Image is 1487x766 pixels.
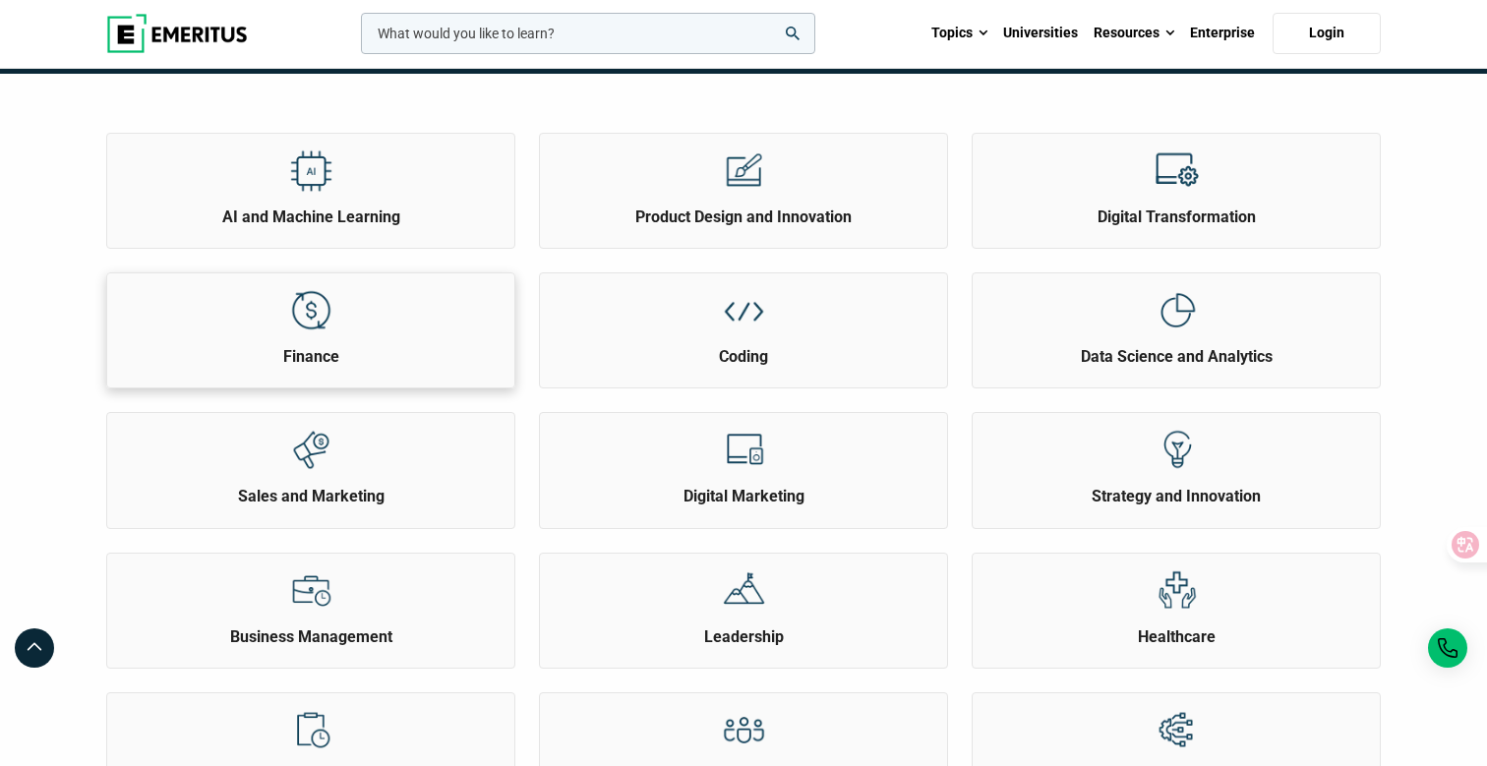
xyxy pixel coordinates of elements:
[545,626,942,648] h2: Leadership
[1155,148,1199,193] img: Explore Topics
[545,346,942,368] h2: Coding
[1155,568,1199,613] img: Explore Topics
[545,206,942,228] h2: Product Design and Innovation
[973,413,1380,507] a: Explore Topics Strategy and Innovation
[540,413,947,507] a: Explore Topics Digital Marketing
[722,148,766,193] img: Explore Topics
[540,134,947,228] a: Explore Topics Product Design and Innovation
[112,346,509,368] h2: Finance
[289,288,333,332] img: Explore Topics
[540,273,947,368] a: Explore Topics Coding
[1155,428,1199,472] img: Explore Topics
[978,206,1375,228] h2: Digital Transformation
[722,288,766,332] img: Explore Topics
[973,554,1380,648] a: Explore Topics Healthcare
[289,428,333,472] img: Explore Topics
[722,428,766,472] img: Explore Topics
[289,708,333,752] img: Explore Topics
[361,13,815,54] input: woocommerce-product-search-field-0
[978,626,1375,648] h2: Healthcare
[540,554,947,648] a: Explore Topics Leadership
[978,486,1375,507] h2: Strategy and Innovation
[973,134,1380,228] a: Explore Topics Digital Transformation
[1155,708,1199,752] img: Explore Topics
[112,486,509,507] h2: Sales and Marketing
[107,413,514,507] a: Explore Topics Sales and Marketing
[545,486,942,507] h2: Digital Marketing
[722,708,766,752] img: Explore Topics
[107,134,514,228] a: Explore Topics AI and Machine Learning
[112,206,509,228] h2: AI and Machine Learning
[289,568,333,613] img: Explore Topics
[722,568,766,613] img: Explore Topics
[1155,288,1199,332] img: Explore Topics
[112,626,509,648] h2: Business Management
[1273,13,1381,54] a: Login
[978,346,1375,368] h2: Data Science and Analytics
[973,273,1380,368] a: Explore Topics Data Science and Analytics
[289,148,333,193] img: Explore Topics
[107,554,514,648] a: Explore Topics Business Management
[107,273,514,368] a: Explore Topics Finance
